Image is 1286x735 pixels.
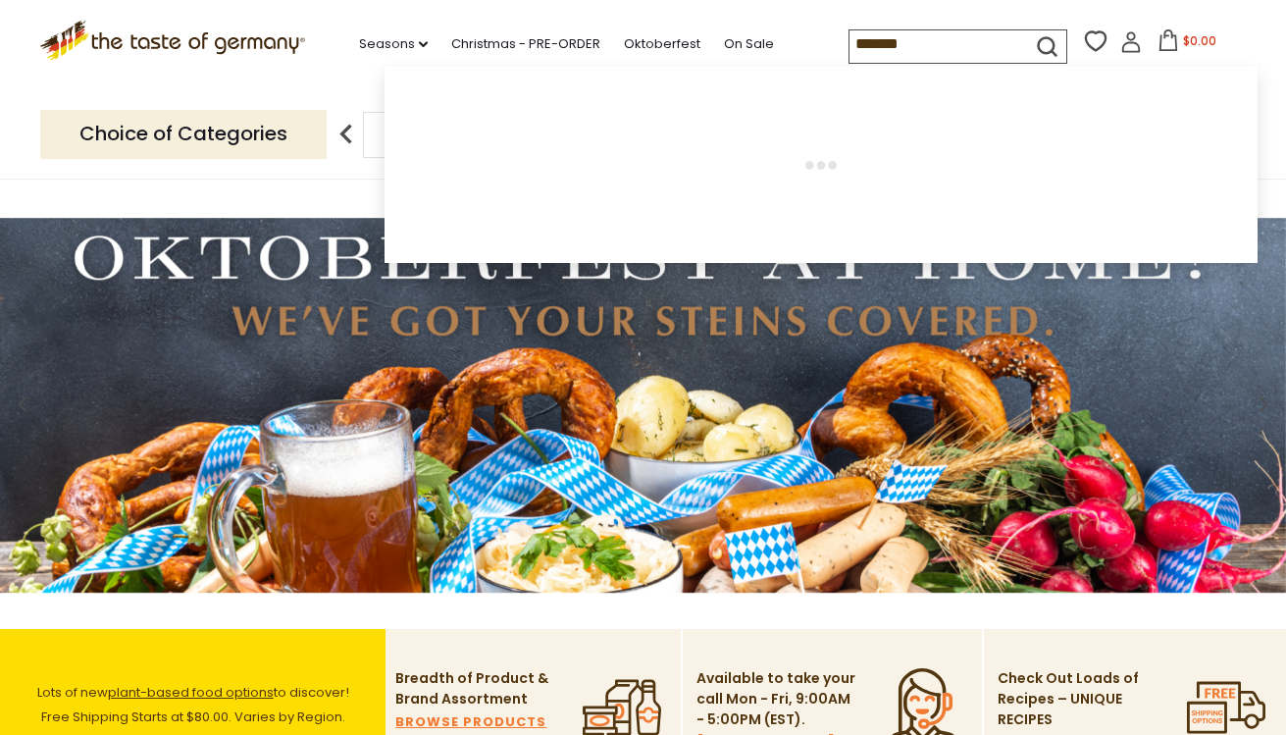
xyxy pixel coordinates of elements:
[359,33,428,55] a: Seasons
[108,683,274,702] a: plant-based food options
[395,668,557,709] p: Breadth of Product & Brand Assortment
[40,110,327,158] p: Choice of Categories
[1183,32,1216,49] span: $0.00
[385,67,1258,263] div: Instant Search Results
[1146,29,1229,59] button: $0.00
[624,33,700,55] a: Oktoberfest
[724,33,774,55] a: On Sale
[998,668,1140,730] p: Check Out Loads of Recipes – UNIQUE RECIPES
[451,33,600,55] a: Christmas - PRE-ORDER
[395,711,546,733] a: BROWSE PRODUCTS
[327,115,366,154] img: previous arrow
